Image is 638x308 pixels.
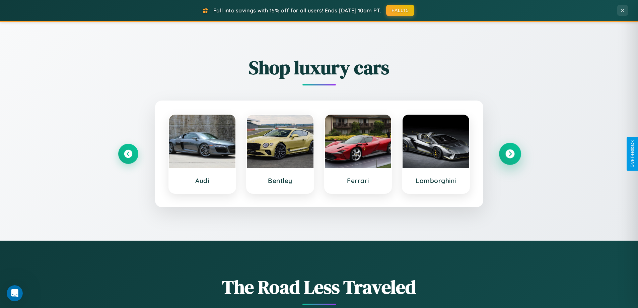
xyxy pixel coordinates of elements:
[118,274,520,300] h1: The Road Less Traveled
[332,177,385,185] h3: Ferrari
[118,55,520,80] h2: Shop luxury cars
[409,177,463,185] h3: Lamborghini
[7,285,23,301] iframe: Intercom live chat
[213,7,381,14] span: Fall into savings with 15% off for all users! Ends [DATE] 10am PT.
[254,177,307,185] h3: Bentley
[176,177,229,185] h3: Audi
[386,5,414,16] button: FALL15
[630,140,635,168] div: Give Feedback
